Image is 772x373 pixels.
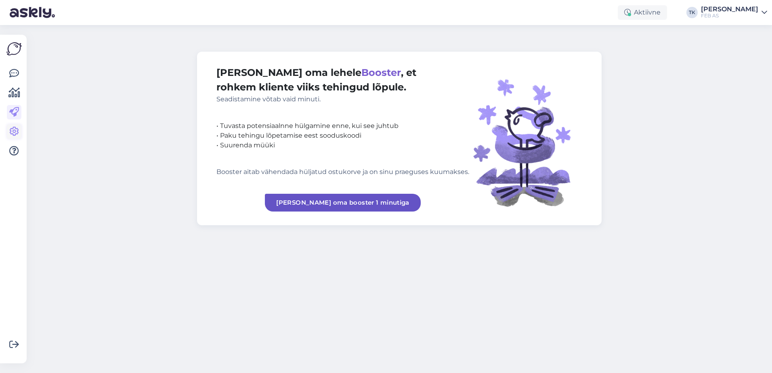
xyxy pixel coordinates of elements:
img: illustration [469,65,582,212]
div: • Tuvasta potensiaalnne hülgamine enne, kui see juhtub [216,121,469,131]
div: • Paku tehingu lõpetamise eest sooduskoodi [216,131,469,140]
div: TK [686,7,698,18]
div: • Suurenda müüki [216,140,469,150]
img: Askly Logo [6,41,22,57]
div: Booster aitab vähendada hüljatud ostukorve ja on sinu praeguses kuumakses. [216,167,469,177]
div: Seadistamine võtab vaid minuti. [216,94,469,104]
a: [PERSON_NAME] oma booster 1 minutiga [265,194,421,212]
span: Booster [361,67,401,78]
div: [PERSON_NAME] oma lehele , et rohkem kliente viiks tehingud lõpule. [216,65,469,104]
div: Aktiivne [618,5,667,20]
a: [PERSON_NAME]FEB AS [701,6,767,19]
div: [PERSON_NAME] [701,6,758,13]
div: FEB AS [701,13,758,19]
